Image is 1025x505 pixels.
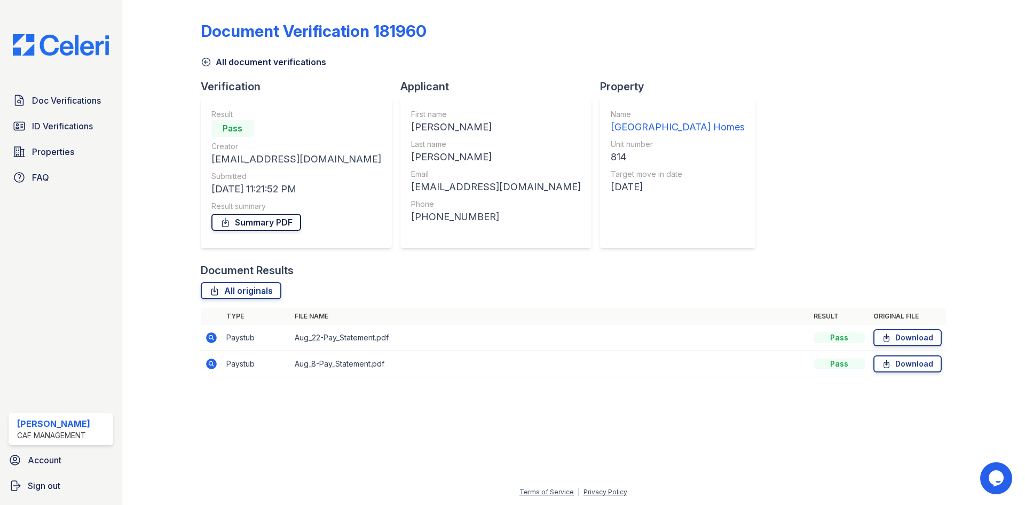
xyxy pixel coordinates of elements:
div: Property [600,79,764,94]
th: Type [222,308,290,325]
span: Doc Verifications [32,94,101,107]
div: [EMAIL_ADDRESS][DOMAIN_NAME] [411,180,581,195]
div: Name [611,109,745,120]
a: Terms of Service [519,488,574,496]
div: [DATE] 11:21:52 PM [211,182,381,197]
td: Paystub [222,325,290,351]
div: Result [211,109,381,120]
td: Aug_22-Pay_Statement.pdf [290,325,809,351]
div: Verification [201,79,400,94]
a: Summary PDF [211,214,301,231]
div: Target move in date [611,169,745,180]
div: 814 [611,150,745,165]
span: FAQ [32,171,49,184]
a: Name [GEOGRAPHIC_DATA] Homes [611,109,745,135]
div: First name [411,109,581,120]
td: Aug_8-Pay_Statement.pdf [290,351,809,377]
span: Sign out [28,479,60,492]
div: Result summary [211,201,381,212]
a: Download [873,355,942,372]
span: ID Verifications [32,120,93,133]
div: Unit number [611,139,745,150]
div: [GEOGRAPHIC_DATA] Homes [611,120,745,135]
span: Account [28,454,61,467]
a: Properties [9,141,113,162]
div: Phone [411,199,581,209]
div: [PERSON_NAME] [411,150,581,165]
div: [PERSON_NAME] [411,120,581,135]
td: Paystub [222,351,290,377]
span: Properties [32,145,74,158]
div: Pass [814,332,865,343]
a: Account [4,449,117,471]
div: Applicant [400,79,600,94]
div: Document Results [201,263,294,278]
a: All originals [201,282,281,299]
div: CAF Management [17,430,90,441]
th: Original file [869,308,946,325]
div: Email [411,169,581,180]
div: Pass [814,359,865,369]
a: Privacy Policy [584,488,627,496]
div: [EMAIL_ADDRESS][DOMAIN_NAME] [211,152,381,167]
div: Creator [211,141,381,152]
a: Download [873,329,942,346]
img: CE_Logo_Blue-a8612792a0a2168367f1c8372b55b34899dd931a85d93a1a3d3e32e68fde9ad4.png [4,34,117,56]
div: Pass [211,120,254,137]
div: Document Verification 181960 [201,21,427,41]
th: Result [809,308,869,325]
a: All document verifications [201,56,326,68]
a: ID Verifications [9,115,113,137]
div: [DATE] [611,180,745,195]
div: | [578,488,580,496]
a: FAQ [9,167,113,188]
div: [PHONE_NUMBER] [411,209,581,224]
iframe: chat widget [980,462,1014,494]
th: File name [290,308,809,325]
a: Doc Verifications [9,90,113,111]
div: Submitted [211,171,381,182]
div: Last name [411,139,581,150]
div: [PERSON_NAME] [17,417,90,430]
a: Sign out [4,475,117,496]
